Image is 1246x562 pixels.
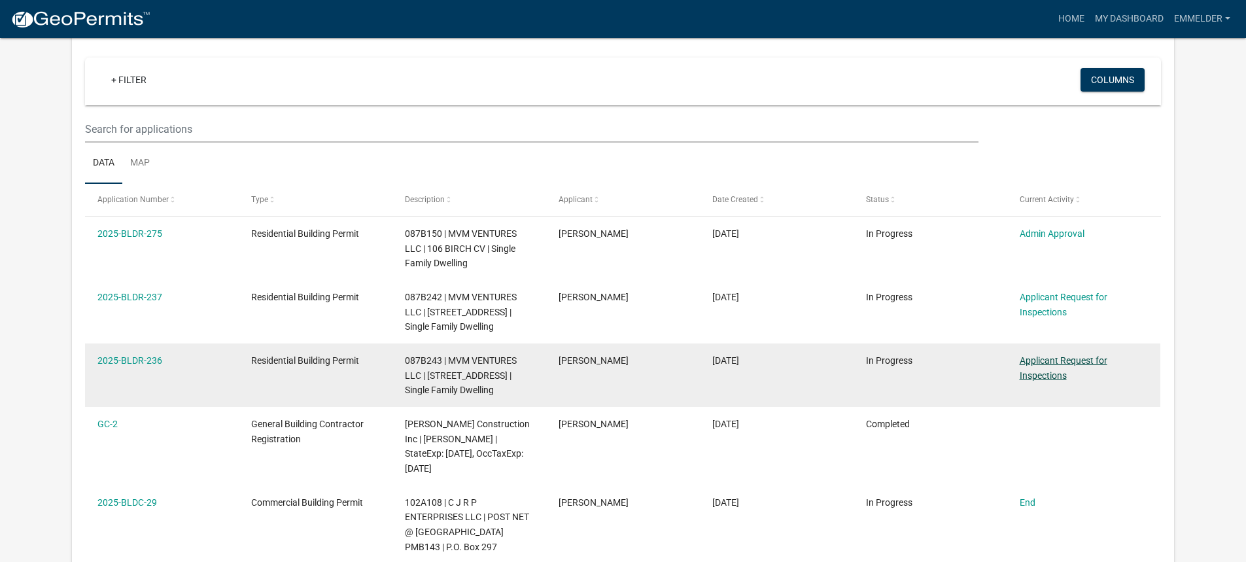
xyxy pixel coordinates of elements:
span: Application Number [97,195,169,204]
datatable-header-cell: Type [239,184,392,215]
span: General Building Contractor Registration [251,419,364,444]
span: In Progress [866,355,912,366]
span: 087B243 | MVM VENTURES LLC | 166 OAK LEAF CIR | Single Family Dwelling [405,355,517,396]
datatable-header-cell: Application Number [85,184,239,215]
span: Description [405,195,445,204]
a: 2025-BLDC-29 [97,497,157,508]
span: Status [866,195,889,204]
a: GC-2 [97,419,118,429]
a: Home [1053,7,1090,31]
datatable-header-cell: Status [853,184,1007,215]
a: My Dashboard [1090,7,1169,31]
a: emmelder [1169,7,1236,31]
span: Melder Construction Inc | Mitch Melder | StateExp: 06/30/2026, OccTaxExp: 12/31/2025 [405,419,530,474]
datatable-header-cell: Date Created [700,184,854,215]
span: In Progress [866,497,912,508]
span: Residential Building Permit [251,292,359,302]
span: Date Created [712,195,758,204]
datatable-header-cell: Current Activity [1007,184,1160,215]
span: 05/02/2025 [712,419,739,429]
a: 2025-BLDR-275 [97,228,162,239]
button: Columns [1081,68,1145,92]
span: Applicant [559,195,593,204]
a: Map [122,143,158,184]
span: 102A108 | C J R P ENTERPRISES LLC | POST NET @ LAKE OCONEE PMB143 | P.O. Box 297 [405,497,529,552]
span: Residential Building Permit [251,355,359,366]
span: Current Activity [1020,195,1074,204]
datatable-header-cell: Applicant [546,184,700,215]
span: 09/11/2025 [712,228,739,239]
a: 2025-BLDR-236 [97,355,162,366]
span: 087B242 | MVM VENTURES LLC | 168 OAK LEAF CIR | Single Family Dwelling [405,292,517,332]
span: 08/04/2025 [712,292,739,302]
datatable-header-cell: Description [392,184,546,215]
span: In Progress [866,228,912,239]
a: Data [85,143,122,184]
span: 05/01/2025 [712,497,739,508]
span: Type [251,195,268,204]
a: Admin Approval [1020,228,1084,239]
span: 08/04/2025 [712,355,739,366]
span: Completed [866,419,910,429]
span: Mitch Melder [559,419,629,429]
a: Applicant Request for Inspections [1020,292,1107,317]
span: Mitch Melder [559,355,629,366]
span: In Progress [866,292,912,302]
a: Applicant Request for Inspections [1020,355,1107,381]
span: Mitch Melder [559,228,629,239]
span: Mitch Melder [559,292,629,302]
a: End [1020,497,1035,508]
a: + Filter [101,68,157,92]
span: Residential Building Permit [251,228,359,239]
span: Commercial Building Permit [251,497,363,508]
input: Search for applications [85,116,978,143]
a: 2025-BLDR-237 [97,292,162,302]
span: 087B150 | MVM VENTURES LLC | 106 BIRCH CV | Single Family Dwelling [405,228,517,269]
span: Mitch Melder [559,497,629,508]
